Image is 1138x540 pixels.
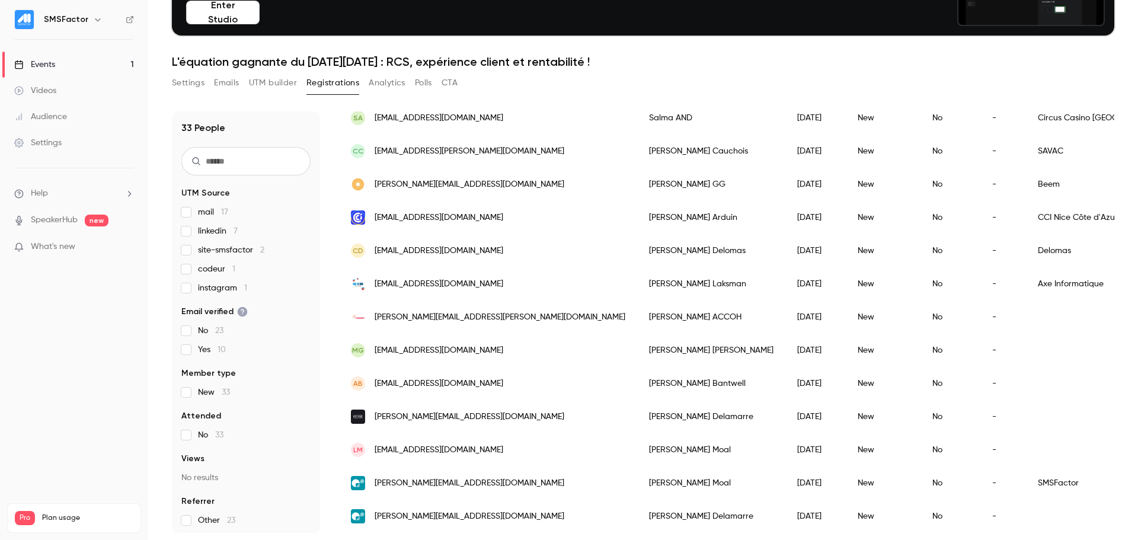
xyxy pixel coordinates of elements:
[920,367,980,400] div: No
[215,431,223,439] span: 33
[980,101,1026,135] div: -
[375,178,564,191] span: [PERSON_NAME][EMAIL_ADDRESS][DOMAIN_NAME]
[980,201,1026,234] div: -
[31,241,75,253] span: What's new
[375,344,503,357] span: [EMAIL_ADDRESS][DOMAIN_NAME]
[353,378,363,389] span: AB
[351,509,365,523] img: commify.com
[351,210,365,225] img: cote-azur.cci.fr
[198,429,223,441] span: No
[637,334,785,367] div: [PERSON_NAME] [PERSON_NAME]
[120,242,134,253] iframe: Noticeable Trigger
[353,445,363,455] span: LM
[846,135,920,168] div: New
[14,59,55,71] div: Events
[218,346,226,354] span: 10
[375,278,503,290] span: [EMAIL_ADDRESS][DOMAIN_NAME]
[637,201,785,234] div: [PERSON_NAME] Arduin
[14,111,67,123] div: Audience
[846,168,920,201] div: New
[375,444,503,456] span: [EMAIL_ADDRESS][DOMAIN_NAME]
[181,187,230,199] span: UTM Source
[846,433,920,466] div: New
[980,433,1026,466] div: -
[181,472,311,484] p: No results
[31,187,48,200] span: Help
[846,267,920,301] div: New
[637,135,785,168] div: [PERSON_NAME] Cauchois
[980,400,1026,433] div: -
[232,265,235,273] span: 1
[920,201,980,234] div: No
[920,101,980,135] div: No
[215,327,223,335] span: 23
[785,101,846,135] div: [DATE]
[980,334,1026,367] div: -
[306,74,359,92] button: Registrations
[181,368,236,379] span: Member type
[846,400,920,433] div: New
[846,234,920,267] div: New
[415,74,432,92] button: Polls
[221,208,228,216] span: 17
[846,500,920,533] div: New
[181,410,221,422] span: Attended
[980,301,1026,334] div: -
[637,301,785,334] div: [PERSON_NAME] ACCOH
[375,378,503,390] span: [EMAIL_ADDRESS][DOMAIN_NAME]
[637,466,785,500] div: [PERSON_NAME] Moal
[846,466,920,500] div: New
[181,121,225,135] h1: 33 People
[980,168,1026,201] div: -
[785,367,846,400] div: [DATE]
[198,225,238,237] span: linkedin
[181,496,215,507] span: Referrer
[920,400,980,433] div: No
[249,74,297,92] button: UTM builder
[14,137,62,149] div: Settings
[375,245,503,257] span: [EMAIL_ADDRESS][DOMAIN_NAME]
[351,476,365,490] img: commify.com
[980,466,1026,500] div: -
[980,234,1026,267] div: -
[172,74,204,92] button: Settings
[785,466,846,500] div: [DATE]
[846,201,920,234] div: New
[351,310,365,324] img: adkontact.com
[846,367,920,400] div: New
[14,85,56,97] div: Videos
[198,386,230,398] span: New
[980,135,1026,168] div: -
[198,244,264,256] span: site-smsfactor
[14,187,134,200] li: help-dropdown-opener
[375,311,625,324] span: [PERSON_NAME][EMAIL_ADDRESS][PERSON_NAME][DOMAIN_NAME]
[785,267,846,301] div: [DATE]
[375,112,503,124] span: [EMAIL_ADDRESS][DOMAIN_NAME]
[351,410,365,424] img: kedgebs.com
[15,511,35,525] span: Pro
[785,433,846,466] div: [DATE]
[375,145,564,158] span: [EMAIL_ADDRESS][PERSON_NAME][DOMAIN_NAME]
[353,113,363,123] span: SA
[920,500,980,533] div: No
[920,466,980,500] div: No
[785,135,846,168] div: [DATE]
[785,400,846,433] div: [DATE]
[785,234,846,267] div: [DATE]
[785,201,846,234] div: [DATE]
[785,168,846,201] div: [DATE]
[846,334,920,367] div: New
[31,214,78,226] a: SpeakerHub
[227,516,235,525] span: 23
[637,500,785,533] div: [PERSON_NAME] Delamarre
[198,282,247,294] span: instagram
[442,74,458,92] button: CTA
[85,215,108,226] span: new
[637,101,785,135] div: Salma AND
[244,284,247,292] span: 1
[375,411,564,423] span: [PERSON_NAME][EMAIL_ADDRESS][DOMAIN_NAME]
[353,146,363,156] span: CC
[351,277,365,291] img: axeinfo.fr
[198,206,228,218] span: mail
[186,1,260,24] button: Enter Studio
